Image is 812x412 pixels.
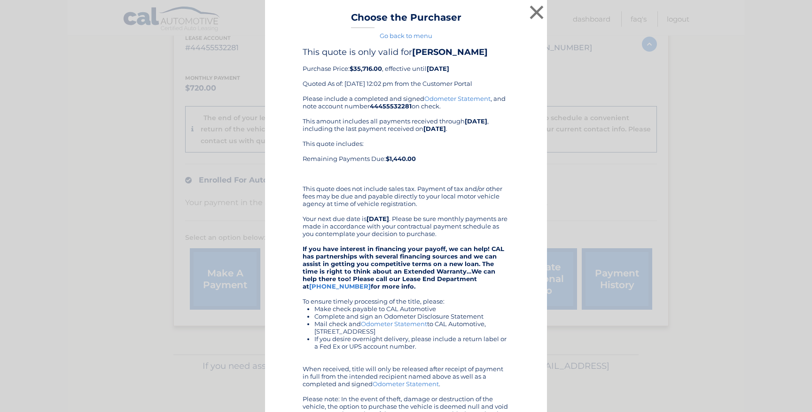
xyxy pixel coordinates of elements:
[314,313,509,320] li: Complete and sign an Odometer Disclosure Statement
[465,117,487,125] b: [DATE]
[380,32,432,39] a: Go back to menu
[423,125,446,132] b: [DATE]
[386,155,416,162] b: $1,440.00
[351,12,461,28] h3: Choose the Purchaser
[412,47,488,57] b: [PERSON_NAME]
[427,65,449,72] b: [DATE]
[314,335,509,350] li: If you desire overnight delivery, please include a return label or a Fed Ex or UPS account number.
[303,47,509,57] h4: This quote is only valid for
[370,102,412,110] b: 44455532281
[367,215,389,222] b: [DATE]
[373,380,439,388] a: Odometer Statement
[303,140,509,177] div: This quote includes: Remaining Payments Due:
[361,320,427,328] a: Odometer Statement
[314,320,509,335] li: Mail check and to CAL Automotive, [STREET_ADDRESS]
[424,95,491,102] a: Odometer Statement
[309,282,371,290] a: [PHONE_NUMBER]
[350,65,382,72] b: $35,716.00
[314,305,509,313] li: Make check payable to CAL Automotive
[303,47,509,95] div: Purchase Price: , effective until Quoted As of: [DATE] 12:02 pm from the Customer Portal
[527,3,546,22] button: ×
[303,245,504,290] strong: If you have interest in financing your payoff, we can help! CAL has partnerships with several fin...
